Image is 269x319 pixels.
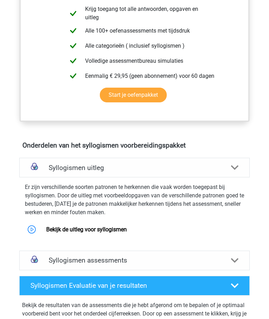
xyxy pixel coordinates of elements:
a: Bekijk de uitleg voor syllogismen [46,226,127,233]
a: assessments Syllogismen assessments [16,251,253,270]
a: Start je oefenpakket [100,88,167,102]
a: Syllogismen Evaluatie van je resultaten [16,276,253,296]
h4: Syllogismen uitleg [49,164,220,172]
img: syllogismen uitleg [28,161,41,174]
a: uitleg Syllogismen uitleg [16,158,253,177]
h4: Syllogismen Evaluatie van je resultaten [30,281,220,290]
h4: Syllogismen assessments [49,256,220,264]
img: syllogismen assessments [28,254,41,267]
p: Er zijn verschillende soorten patronen te herkennen die vaak worden toegepast bij syllogismen. Do... [25,183,244,217]
h4: Onderdelen van het syllogismen voorbereidingspakket [22,141,247,149]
